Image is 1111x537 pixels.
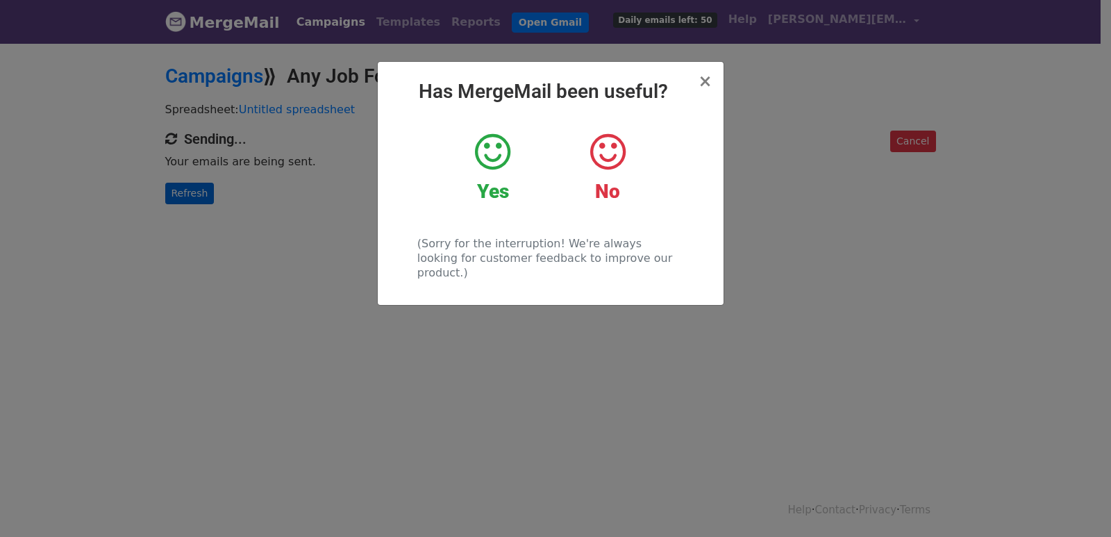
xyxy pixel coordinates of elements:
iframe: Chat Widget [1042,470,1111,537]
a: No [560,131,654,204]
strong: No [595,180,620,203]
span: × [698,72,712,91]
button: Close [698,73,712,90]
h2: Has MergeMail been useful? [389,80,712,104]
a: Yes [446,131,540,204]
strong: Yes [477,180,509,203]
p: (Sorry for the interruption! We're always looking for customer feedback to improve our product.) [417,236,683,280]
